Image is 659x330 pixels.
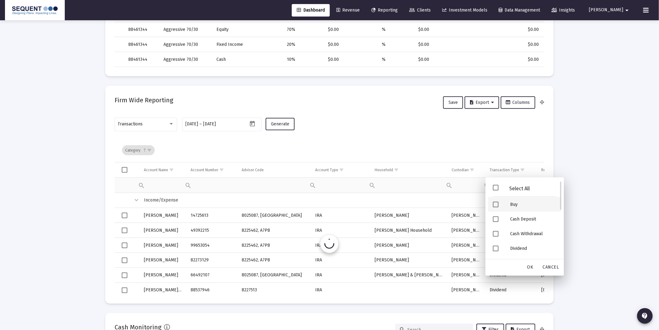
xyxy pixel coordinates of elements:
[140,268,186,283] td: [PERSON_NAME]
[498,41,539,48] div: $0.00
[582,4,638,16] button: [PERSON_NAME]
[304,27,339,33] div: $0.00
[506,100,530,105] span: Columns
[370,253,447,268] td: [PERSON_NAME]
[237,163,311,177] td: Column Advisor Code
[499,186,541,191] div: Select All
[212,52,253,67] td: Cash
[200,122,202,127] span: –
[348,27,386,33] div: %
[348,41,386,48] div: %
[442,7,487,13] span: Investment Models
[140,223,186,238] td: [PERSON_NAME]
[505,212,562,226] div: Cash Deposit
[447,208,485,223] td: [PERSON_NAME]
[315,167,338,172] div: Account Type
[505,197,562,212] div: Buy
[641,312,649,320] mat-icon: contact_support
[537,163,584,177] td: Column Reported Date
[375,167,393,172] div: Household
[186,283,237,298] td: 88537946
[311,253,370,268] td: IRA
[130,193,140,208] td: Collapse
[304,41,339,48] div: $0.00
[122,243,127,248] div: Select row
[159,37,212,52] td: Aggressive 70/30
[311,163,370,177] td: Column Account Type
[371,7,398,13] span: Reporting
[186,208,237,223] td: 14725613
[122,273,127,278] div: Select row
[140,177,186,193] td: Filter cell
[499,7,540,13] span: Data Management
[543,265,559,270] span: Cancel
[237,223,311,238] td: 8225462, A7P8
[547,4,580,17] a: Insights
[552,7,575,13] span: Insights
[115,138,544,294] div: Data grid
[437,4,492,17] a: Investment Models
[452,167,469,172] div: Custodian
[219,167,224,172] span: Show filter options for column 'Account Number'
[366,4,403,17] a: Reporting
[10,4,60,17] img: Dashboard
[258,56,295,63] div: 10%
[498,27,539,33] div: $0.00
[505,241,562,256] div: Dividend
[297,7,325,13] span: Dashboard
[191,167,218,172] div: Account Number
[147,148,152,153] span: Show filter options for column 'undefined'
[527,265,533,270] span: OK
[169,167,174,172] span: Show filter options for column 'Account Name'
[266,118,295,130] button: Generate
[470,167,474,172] span: Show filter options for column 'Custodian'
[122,138,540,162] div: Data grid toolbar
[122,228,127,233] div: Select row
[140,208,186,223] td: [PERSON_NAME]
[447,253,485,268] td: [PERSON_NAME]
[271,121,289,127] span: Generate
[494,4,545,17] a: Data Management
[498,56,539,63] div: $0.00
[186,268,237,283] td: 66492107
[144,167,168,172] div: Account Name
[159,22,212,37] td: Aggressive 70/30
[186,122,198,127] input: Start date
[589,7,623,13] span: [PERSON_NAME]
[443,96,463,109] button: Save
[311,283,370,298] td: IRA
[186,238,237,253] td: 99653054
[118,121,143,127] span: Transactions
[311,177,370,193] td: Filter cell
[212,37,253,52] td: Fixed Income
[140,283,186,298] td: [PERSON_NAME] Del [PERSON_NAME]
[447,163,485,177] td: Column Custodian
[336,7,360,13] span: Revenue
[394,27,429,33] div: $0.00
[394,56,429,63] div: $0.00
[542,167,566,172] div: Reported Date
[540,262,562,273] div: Cancel
[248,119,257,128] button: Open calendar
[311,268,370,283] td: IRA
[370,223,447,238] td: [PERSON_NAME] Household
[140,253,186,268] td: [PERSON_NAME]
[370,208,447,223] td: [PERSON_NAME]
[370,163,447,177] td: Column Household
[258,41,295,48] div: 20%
[237,208,311,223] td: 8025087, [GEOGRAPHIC_DATA]
[465,96,499,109] button: Export
[370,238,447,253] td: [PERSON_NAME]
[124,22,159,37] td: 88461344
[520,262,540,273] div: OK
[486,283,537,298] td: Dividend
[447,283,485,298] td: [PERSON_NAME]
[447,223,485,238] td: [PERSON_NAME]
[237,268,311,283] td: 8025087, [GEOGRAPHIC_DATA]
[520,167,525,172] span: Show filter options for column 'Transaction Type'
[623,4,631,17] mat-icon: arrow_drop_down
[348,56,386,63] div: %
[486,177,564,276] div: Filter options
[292,4,330,17] a: Dashboard
[331,4,365,17] a: Revenue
